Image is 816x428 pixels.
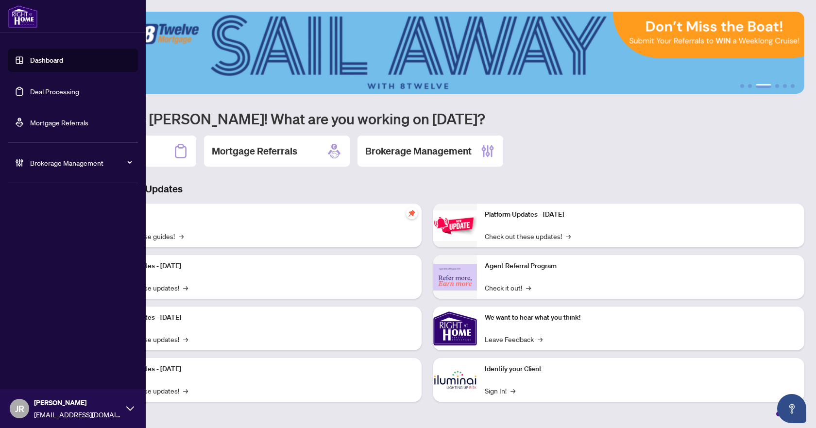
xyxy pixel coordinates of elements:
[485,209,797,220] p: Platform Updates - [DATE]
[51,182,804,196] h3: Brokerage & Industry Updates
[183,334,188,344] span: →
[365,144,472,158] h2: Brokerage Management
[485,385,515,396] a: Sign In!→
[51,109,804,128] h1: Welcome back [PERSON_NAME]! What are you working on [DATE]?
[183,385,188,396] span: →
[102,261,414,272] p: Platform Updates - [DATE]
[526,282,531,293] span: →
[777,394,806,423] button: Open asap
[433,210,477,241] img: Platform Updates - June 23, 2025
[30,157,131,168] span: Brokerage Management
[485,231,571,241] a: Check out these updates!→
[406,207,418,219] span: pushpin
[102,209,414,220] p: Self-Help
[34,409,121,420] span: [EMAIL_ADDRESS][DOMAIN_NAME]
[740,84,744,88] button: 1
[485,334,543,344] a: Leave Feedback→
[51,12,804,94] img: Slide 2
[748,84,752,88] button: 2
[510,385,515,396] span: →
[756,84,771,88] button: 3
[566,231,571,241] span: →
[34,397,121,408] span: [PERSON_NAME]
[783,84,787,88] button: 5
[102,312,414,323] p: Platform Updates - [DATE]
[485,364,797,375] p: Identify your Client
[485,282,531,293] a: Check it out!→
[433,358,477,402] img: Identify your Client
[8,5,38,28] img: logo
[30,87,79,96] a: Deal Processing
[183,282,188,293] span: →
[30,56,63,65] a: Dashboard
[485,312,797,323] p: We want to hear what you think!
[15,402,24,415] span: JR
[485,261,797,272] p: Agent Referral Program
[791,84,795,88] button: 6
[433,307,477,350] img: We want to hear what you think!
[433,264,477,291] img: Agent Referral Program
[538,334,543,344] span: →
[775,84,779,88] button: 4
[102,364,414,375] p: Platform Updates - [DATE]
[179,231,184,241] span: →
[30,118,88,127] a: Mortgage Referrals
[212,144,297,158] h2: Mortgage Referrals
